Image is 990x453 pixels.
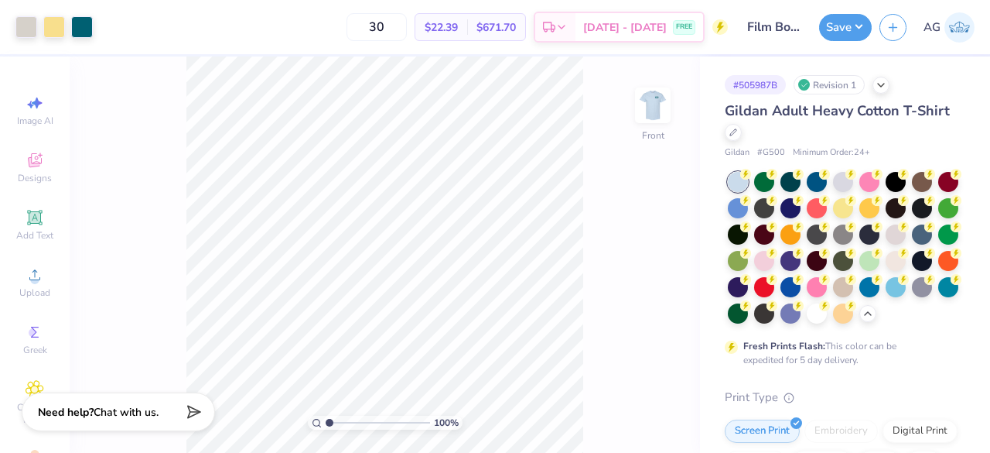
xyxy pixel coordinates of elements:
[743,340,825,352] strong: Fresh Prints Flash:
[793,146,870,160] span: Minimum Order: 24 +
[882,420,958,443] div: Digital Print
[794,75,865,94] div: Revision 1
[434,416,459,430] span: 100 %
[94,405,159,420] span: Chat with us.
[725,146,749,160] span: Gildan
[637,90,668,121] img: Front
[38,405,94,420] strong: Need help?
[743,339,934,367] div: This color can be expedited for 5 day delivery.
[8,401,62,426] span: Clipart & logos
[17,115,53,127] span: Image AI
[725,389,959,407] div: Print Type
[819,14,872,41] button: Save
[425,19,458,36] span: $22.39
[642,129,664,142] div: Front
[18,172,52,184] span: Designs
[923,12,975,43] a: AG
[944,12,975,43] img: Akshika Gurao
[725,420,800,443] div: Screen Print
[16,229,53,242] span: Add Text
[725,75,786,94] div: # 505987B
[19,287,50,299] span: Upload
[725,101,950,120] span: Gildan Adult Heavy Cotton T-Shirt
[23,344,47,356] span: Greek
[476,19,516,36] span: $671.70
[736,12,811,43] input: Untitled Design
[583,19,667,36] span: [DATE] - [DATE]
[757,146,785,160] span: # G500
[346,13,407,41] input: – –
[676,22,692,33] span: FREE
[923,19,940,36] span: AG
[804,420,878,443] div: Embroidery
